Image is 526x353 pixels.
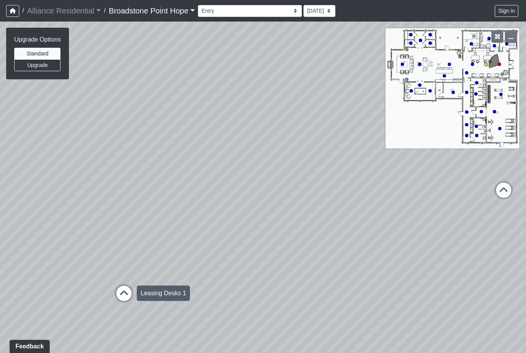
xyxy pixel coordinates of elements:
[19,3,27,18] span: /
[27,3,101,18] a: Alliance Residential
[6,338,54,353] iframe: Ybug feedback widget
[495,5,518,17] button: Sign in
[101,3,109,18] span: /
[14,59,60,71] button: Upgrade
[109,3,195,18] a: Broadstone Point Hope
[137,286,190,301] div: Leasing Desks 1
[14,48,60,60] button: Standard
[14,36,61,43] h6: Upgrade Options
